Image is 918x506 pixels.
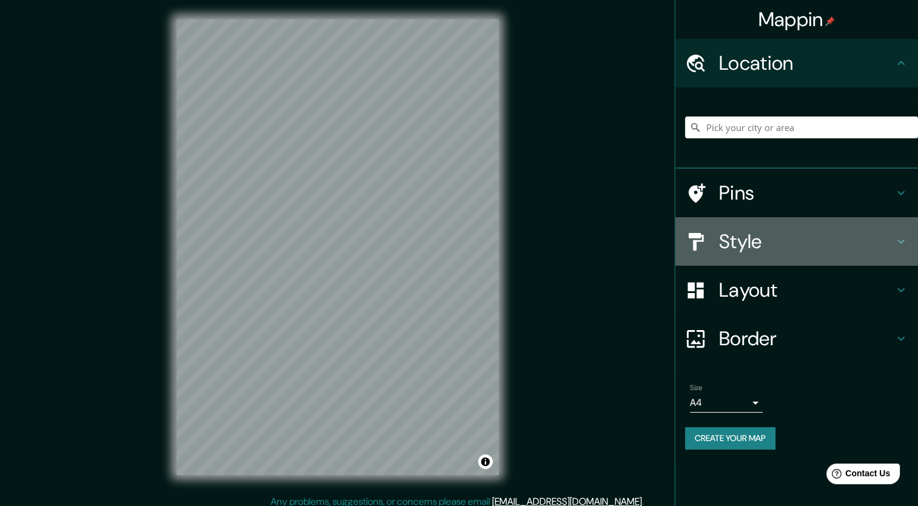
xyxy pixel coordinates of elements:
[675,217,918,266] div: Style
[758,7,835,32] h4: Mappin
[719,51,894,75] h4: Location
[675,39,918,87] div: Location
[675,314,918,363] div: Border
[690,383,703,393] label: Size
[719,278,894,302] h4: Layout
[719,181,894,205] h4: Pins
[690,393,763,413] div: A4
[675,169,918,217] div: Pins
[685,427,775,450] button: Create your map
[825,16,835,26] img: pin-icon.png
[478,454,493,469] button: Toggle attribution
[675,266,918,314] div: Layout
[719,326,894,351] h4: Border
[177,19,499,475] canvas: Map
[685,116,918,138] input: Pick your city or area
[719,229,894,254] h4: Style
[810,459,905,493] iframe: Help widget launcher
